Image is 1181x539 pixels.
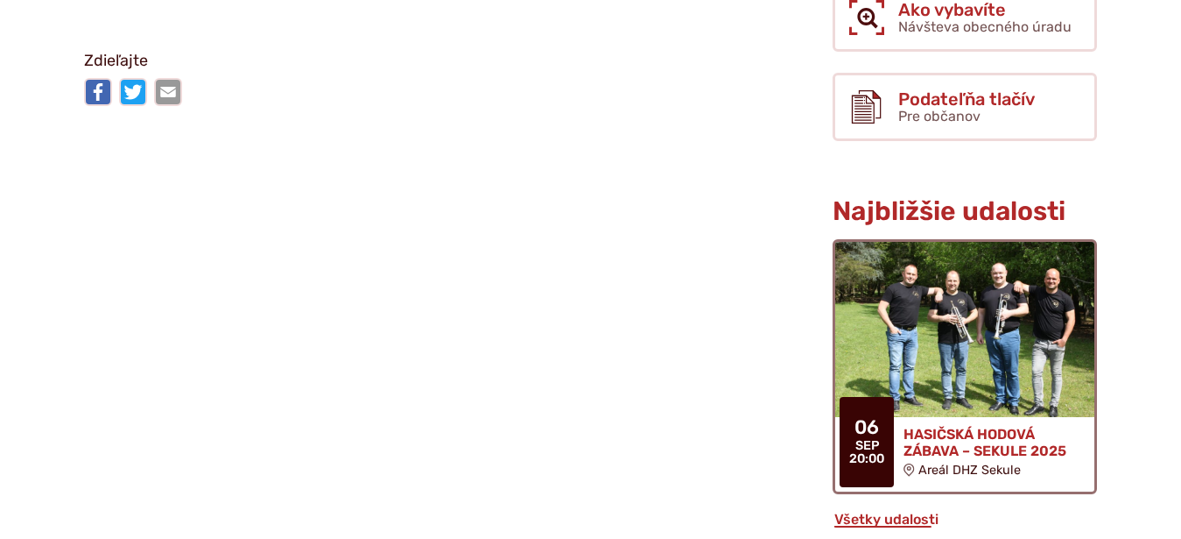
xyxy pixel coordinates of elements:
span: Návšteva obecného úradu [898,18,1072,35]
h4: HASIČSKÁ HODOVÁ ZÁBAVA – SEKULE 2025 [903,426,1080,459]
a: HASIČSKÁ HODOVÁ ZÁBAVA – SEKULE 2025 Areál DHZ Sekule 06 sep 20:00 [833,239,1097,494]
span: 06 [849,417,884,438]
a: Všetky udalosti [833,511,940,528]
span: Pre občanov [898,108,981,124]
h3: Najbližšie udalosti [833,197,1097,226]
img: Zdieľať na Twitteri [119,78,147,106]
img: Zdieľať e-mailom [154,78,182,106]
a: Podateľňa tlačív Pre občanov [833,73,1097,141]
img: Zdieľať na Facebooku [84,78,112,106]
span: Areál DHZ Sekule [918,463,1021,478]
span: Podateľňa tlačív [898,89,1035,109]
span: sep [849,439,884,453]
span: 20:00 [849,452,884,466]
p: Zdieľajte [84,48,706,74]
